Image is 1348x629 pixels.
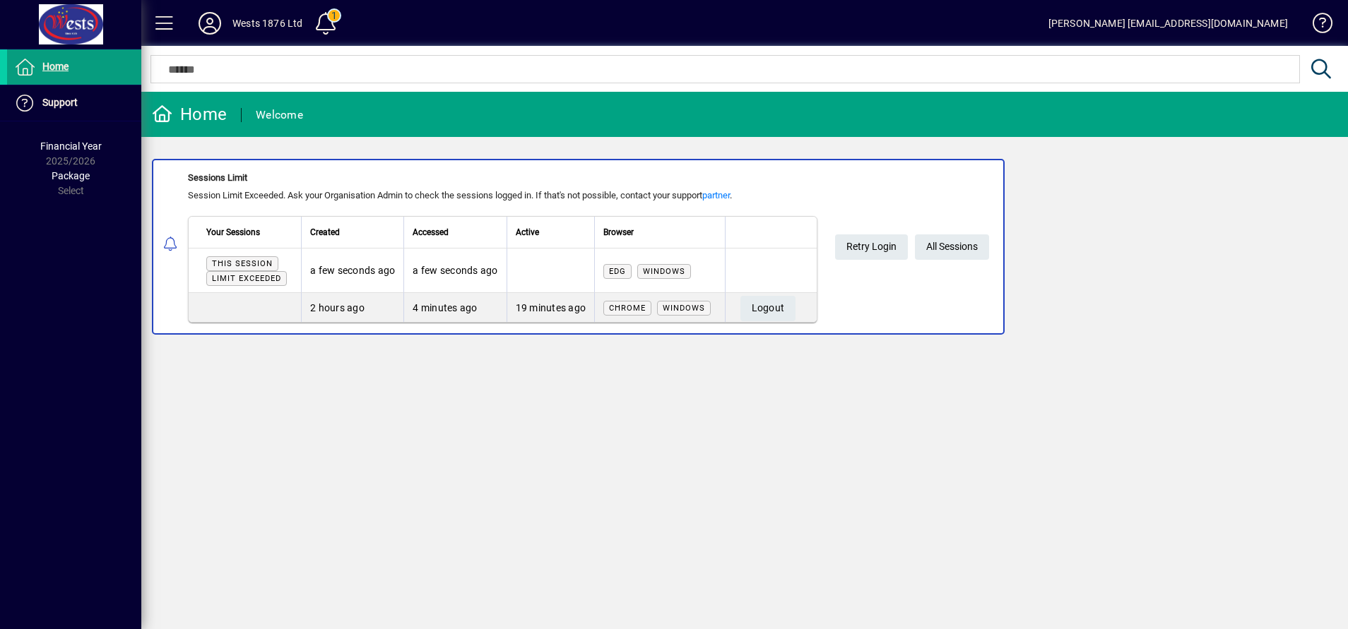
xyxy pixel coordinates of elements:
[507,293,595,322] td: 19 minutes ago
[52,170,90,181] span: Package
[256,104,303,126] div: Welcome
[141,159,1348,335] app-alert-notification-menu-item: Sessions Limit
[42,97,78,108] span: Support
[310,224,340,240] span: Created
[835,234,908,260] button: Retry Login
[609,304,646,313] span: Chrome
[1048,12,1288,35] div: [PERSON_NAME] [EMAIL_ADDRESS][DOMAIN_NAME]
[188,171,817,185] div: Sessions Limit
[740,296,796,321] button: Logout
[516,224,539,240] span: Active
[643,267,685,276] span: Windows
[702,190,730,200] a: partner
[187,11,232,36] button: Profile
[663,304,705,313] span: Windows
[40,140,102,152] span: Financial Year
[232,12,302,35] div: Wests 1876 Ltd
[926,235,978,258] span: All Sessions
[846,235,897,258] span: Retry Login
[188,188,817,203] div: Session Limit Exceeded. Ask your Organisation Admin to check the sessions logged in. If that's no...
[7,85,141,121] a: Support
[603,224,634,240] span: Browser
[301,248,403,293] td: a few seconds ago
[42,61,69,72] span: Home
[413,224,449,240] span: Accessed
[206,224,260,240] span: Your Sessions
[403,293,506,322] td: 4 minutes ago
[915,234,989,260] a: All Sessions
[212,274,281,283] span: Limit exceeded
[752,296,785,320] span: Logout
[609,267,626,276] span: Edg
[403,248,506,293] td: a few seconds ago
[1302,3,1330,49] a: Knowledge Base
[152,103,227,126] div: Home
[301,293,403,322] td: 2 hours ago
[212,259,273,268] span: This session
